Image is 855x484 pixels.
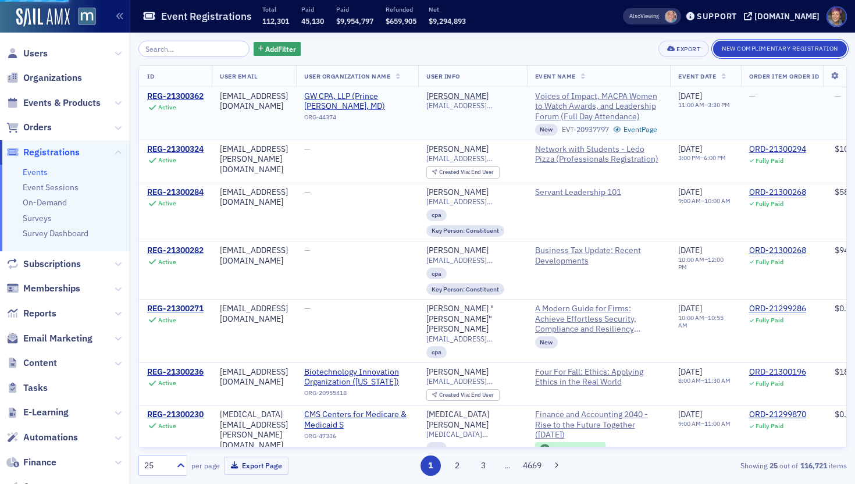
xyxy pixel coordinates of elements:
[6,72,82,84] a: Organizations
[426,225,504,237] div: Key Person: Constituent
[304,303,311,314] span: —
[158,104,176,111] div: Active
[23,307,56,320] span: Reports
[426,154,519,163] span: [EMAIL_ADDRESS][PERSON_NAME][DOMAIN_NAME]
[426,283,504,295] div: Key Person: Constituent
[535,144,662,165] a: Network with Students - Ledo Pizza (Professionals Registration)
[6,121,52,134] a: Orders
[678,255,704,264] time: 10:00 AM
[220,367,288,387] div: [EMAIL_ADDRESS][DOMAIN_NAME]
[426,268,447,279] div: cpa
[562,125,609,134] div: EVT-20937797
[678,420,731,428] div: –
[500,460,516,471] span: …
[704,197,731,205] time: 10:00 AM
[304,72,391,80] span: User Organization Name
[304,91,410,112] a: GW CPA, LLP (Prince [PERSON_NAME], MD)
[447,455,467,476] button: 2
[535,410,662,440] span: Finance and Accounting 2040 - Rise to the Future Together (November 2025)
[535,245,662,266] span: Business Tax Update: Recent Developments
[754,11,820,22] div: [DOMAIN_NAME]
[756,422,783,430] div: Fully Paid
[749,187,806,198] a: ORD-21300268
[421,455,441,476] button: 1
[629,12,659,20] span: Viewing
[704,419,731,428] time: 11:00 AM
[191,460,220,471] label: per page
[704,376,731,385] time: 11:30 AM
[535,91,662,122] a: Voices of Impact, MACPA Women to Watch Awards, and Leadership Forum (Full Day Attendance)
[304,367,410,387] span: Biotechnology Innovation Organization (Washington)
[535,72,576,80] span: Event Name
[220,304,288,324] div: [EMAIL_ADDRESS][DOMAIN_NAME]
[158,156,176,164] div: Active
[70,8,96,27] a: View Homepage
[678,91,702,101] span: [DATE]
[535,367,662,387] span: Four For Fall: Ethics: Applying Ethics in the Real World
[426,346,447,358] div: cpa
[426,367,489,378] a: [PERSON_NAME]
[826,6,847,27] span: Profile
[147,144,204,155] div: REG-21300324
[439,391,472,398] span: Created Via :
[678,256,733,271] div: –
[426,101,519,110] span: [EMAIL_ADDRESS][DOMAIN_NAME]
[426,410,519,430] a: [MEDICAL_DATA][PERSON_NAME]
[678,144,702,154] span: [DATE]
[678,72,716,80] span: Event Date
[613,125,657,134] a: EventPage
[304,410,410,430] a: CMS Centers for Medicare & Medicaid S
[767,460,779,471] strong: 25
[708,101,730,109] time: 3:30 PM
[426,144,489,155] div: [PERSON_NAME]
[426,256,519,265] span: [EMAIL_ADDRESS][DOMAIN_NAME]
[220,72,257,80] span: User Email
[678,245,702,255] span: [DATE]
[147,72,154,80] span: ID
[749,91,756,101] span: —
[23,146,80,159] span: Registrations
[749,304,806,314] div: ORD-21299286
[23,406,69,419] span: E-Learning
[301,16,324,26] span: 45,130
[749,144,806,155] a: ORD-21300294
[16,8,70,27] img: SailAMX
[147,187,204,198] a: REG-21300284
[147,245,204,256] div: REG-21300282
[473,455,494,476] button: 3
[426,304,519,334] div: [PERSON_NAME] "[PERSON_NAME]" [PERSON_NAME]
[749,410,806,420] a: ORD-21299870
[439,169,494,176] div: End User
[6,382,48,394] a: Tasks
[220,187,288,208] div: [EMAIL_ADDRESS][DOMAIN_NAME]
[749,367,806,378] a: ORD-21300196
[23,332,92,345] span: Email Marketing
[535,304,662,334] a: A Modern Guide for Firms: Achieve Effortless Security, Compliance and Resiliency (brought to you ...
[23,197,67,208] a: On-Demand
[6,258,81,271] a: Subscriptions
[535,336,558,348] div: New
[678,197,701,205] time: 9:00 AM
[304,367,410,387] a: Biotechnology Innovation Organization ([US_STATE])
[629,12,640,20] div: Also
[138,41,250,57] input: Search…
[678,154,726,162] div: –
[678,376,701,385] time: 8:00 AM
[678,255,724,271] time: 12:00 PM
[386,16,416,26] span: $659,905
[23,228,88,239] a: Survey Dashboard
[426,245,489,256] div: [PERSON_NAME]
[23,382,48,394] span: Tasks
[220,410,288,450] div: [MEDICAL_DATA][EMAIL_ADDRESS][PERSON_NAME][DOMAIN_NAME]
[426,430,519,439] span: [MEDICAL_DATA][EMAIL_ADDRESS][PERSON_NAME][DOMAIN_NAME]
[426,209,447,221] div: cpa
[678,314,733,329] div: –
[426,91,489,102] a: [PERSON_NAME]
[6,431,78,444] a: Automations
